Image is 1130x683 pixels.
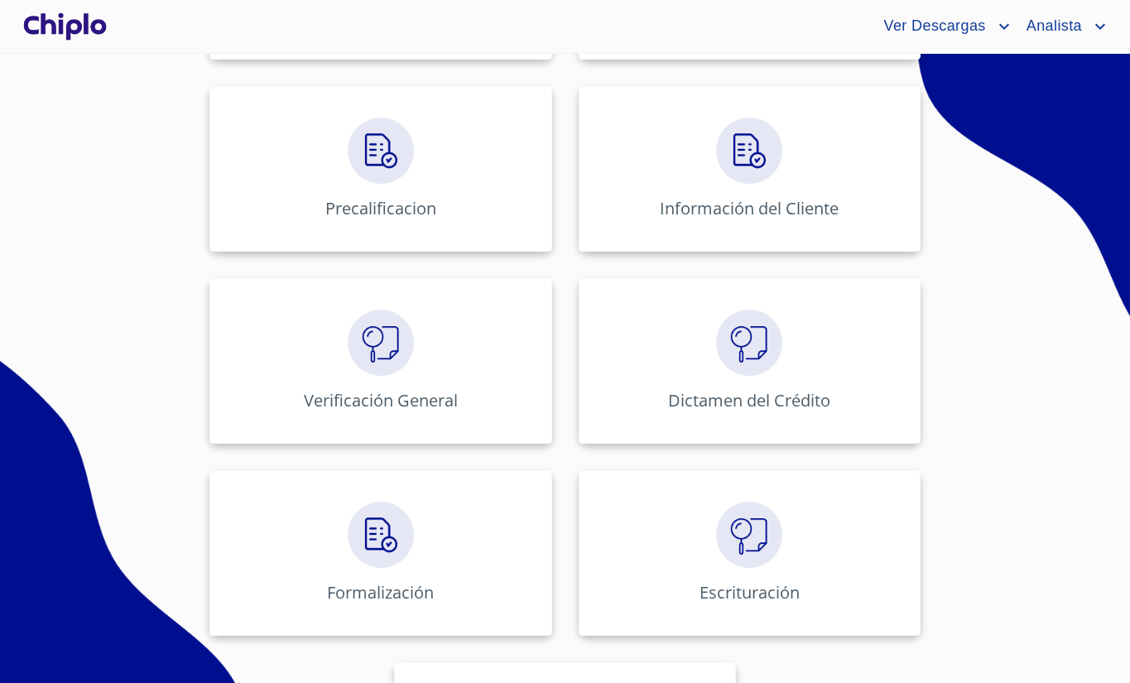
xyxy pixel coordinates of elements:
[304,389,458,411] p: Verificación General
[348,310,414,376] img: megaClickVerifiacion.png
[668,389,830,411] p: Dictamen del Crédito
[660,197,839,219] p: Información del Cliente
[871,13,1013,40] button: account of current user
[716,502,782,568] img: megaClickVerifiacion.png
[716,118,782,184] img: megaClickCreditos.png
[700,581,800,604] p: Escrituración
[327,581,434,604] p: Formalización
[1014,13,1090,40] span: Analista
[325,197,436,219] p: Precalificacion
[871,13,993,40] span: Ver Descargas
[716,310,782,376] img: megaClickDictamen.png
[1014,13,1110,40] button: account of current user
[348,502,414,568] img: megaClickCreditos.png
[348,118,414,184] img: megaClickCreditos.png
